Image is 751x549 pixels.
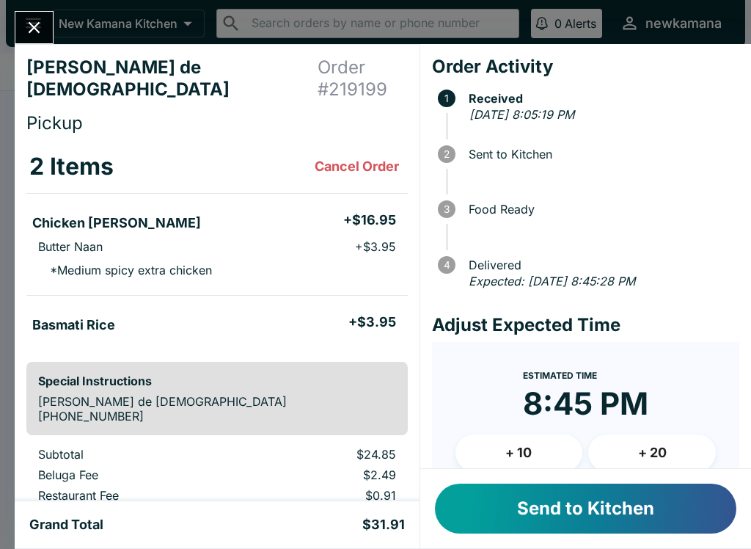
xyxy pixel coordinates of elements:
[523,370,597,381] span: Estimated Time
[432,56,739,78] h4: Order Activity
[38,239,103,254] p: Butter Naan
[26,140,408,350] table: orders table
[443,259,450,271] text: 4
[523,385,648,423] time: 8:45 PM
[32,214,201,232] h5: Chicken [PERSON_NAME]
[444,92,449,104] text: 1
[348,313,396,331] h5: + $3.95
[461,92,739,105] span: Received
[26,112,83,134] span: Pickup
[38,394,396,423] p: [PERSON_NAME] de [DEMOGRAPHIC_DATA] [PHONE_NUMBER]
[435,484,736,534] button: Send to Kitchen
[588,435,716,471] button: + 20
[455,435,583,471] button: + 10
[15,12,53,43] button: Close
[38,263,212,277] p: * Medium spicy extra chicken
[355,239,396,254] p: + $3.95
[461,258,739,272] span: Delivered
[444,203,450,215] text: 3
[38,374,396,388] h6: Special Instructions
[38,488,230,503] p: Restaurant Fee
[253,488,396,503] p: $0.91
[444,148,450,160] text: 2
[432,314,739,336] h4: Adjust Expected Time
[38,447,230,462] p: Subtotal
[253,468,396,482] p: $2.49
[318,57,407,101] h4: Order # 219199
[461,203,739,216] span: Food Ready
[32,316,115,334] h5: Basmati Rice
[343,211,396,229] h5: + $16.95
[26,57,318,101] h4: [PERSON_NAME] de [DEMOGRAPHIC_DATA]
[362,516,405,534] h5: $31.91
[309,152,405,181] button: Cancel Order
[469,107,574,122] em: [DATE] 8:05:19 PM
[29,516,103,534] h5: Grand Total
[38,468,230,482] p: Beluga Fee
[29,152,114,181] h3: 2 Items
[253,447,396,462] p: $24.85
[461,148,739,161] span: Sent to Kitchen
[469,274,635,288] em: Expected: [DATE] 8:45:28 PM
